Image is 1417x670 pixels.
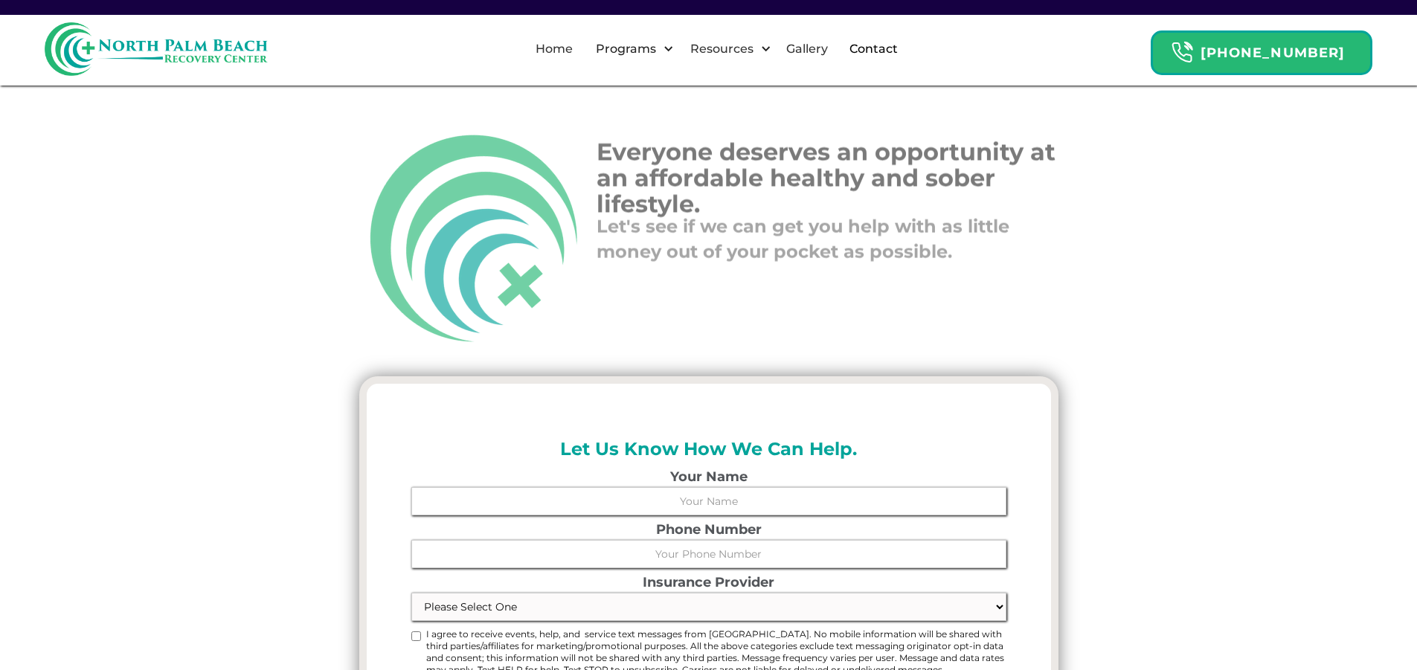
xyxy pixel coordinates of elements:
[411,540,1006,568] input: Your Phone Number
[678,25,775,73] div: Resources
[411,576,1006,589] label: Insurance Provider
[527,25,582,73] a: Home
[411,470,1006,483] label: Your Name
[411,436,1006,463] h2: Let Us Know How We Can Help.
[1171,41,1193,64] img: Header Calendar Icons
[411,523,1006,536] label: Phone Number
[592,40,660,58] div: Programs
[1151,23,1372,75] a: Header Calendar Icons[PHONE_NUMBER]
[597,138,1058,217] h1: Everyone deserves an opportunity at an affordable healthy and sober lifestyle.
[411,487,1006,515] input: Your Name
[687,40,757,58] div: Resources
[841,25,907,73] a: Contact
[583,25,678,73] div: Programs
[597,216,1009,262] strong: Let's see if we can get you help with as little money out of your pocket as possible.
[411,631,421,641] input: I agree to receive events, help, and service text messages from [GEOGRAPHIC_DATA]. No mobile info...
[777,25,837,73] a: Gallery
[597,214,1058,264] p: ‍
[1201,45,1345,61] strong: [PHONE_NUMBER]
